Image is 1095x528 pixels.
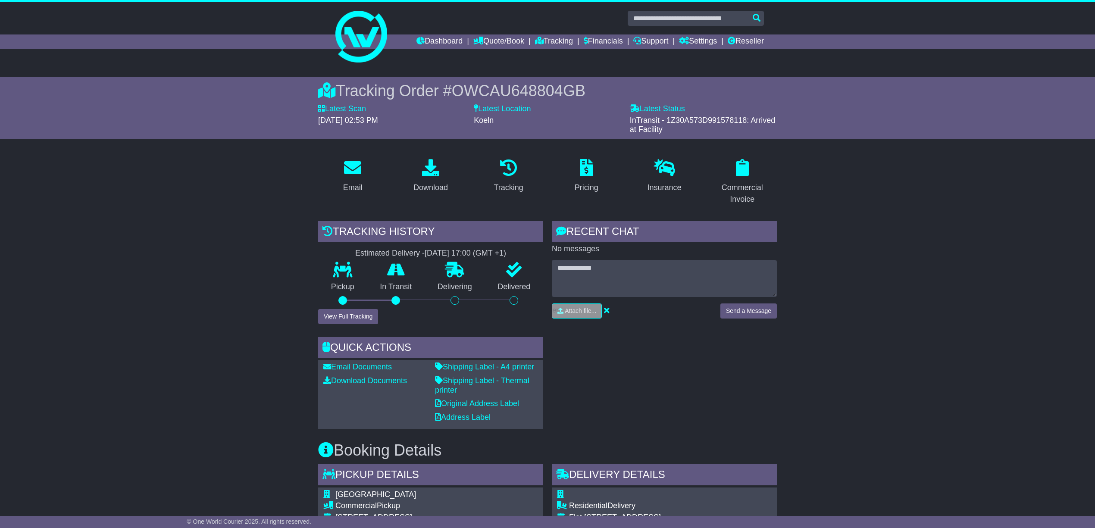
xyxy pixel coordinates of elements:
a: Dashboard [416,34,463,49]
span: [GEOGRAPHIC_DATA] [335,490,416,499]
div: [STREET_ADDRESS] [335,513,501,522]
div: Insurance [647,182,681,194]
button: Send a Message [720,303,777,319]
div: Email [343,182,363,194]
a: Original Address Label [435,399,519,408]
span: Koeln [474,116,494,125]
div: Delivery Details [552,464,777,487]
div: Tracking history [318,221,543,244]
div: Download [413,182,448,194]
span: OWCAU648804GB [452,82,585,100]
p: Delivering [425,282,485,292]
p: In Transit [367,282,425,292]
span: Commercial [335,501,377,510]
p: No messages [552,244,777,254]
div: Pickup [335,501,501,511]
a: Reseller [728,34,764,49]
div: RECENT CHAT [552,221,777,244]
label: Latest Status [630,104,685,114]
div: Quick Actions [318,337,543,360]
a: Tracking [535,34,573,49]
a: Settings [679,34,717,49]
div: Tracking Order # [318,81,777,100]
div: Tracking [494,182,523,194]
a: Commercial Invoice [707,156,777,208]
p: Pickup [318,282,367,292]
span: [DATE] 02:53 PM [318,116,378,125]
a: Financials [584,34,623,49]
div: Pricing [575,182,598,194]
label: Latest Scan [318,104,366,114]
h3: Booking Details [318,442,777,459]
a: Insurance [641,156,687,197]
div: Estimated Delivery - [318,249,543,258]
a: Shipping Label - A4 printer [435,362,534,371]
a: Download Documents [323,376,407,385]
div: Delivery [569,501,706,511]
div: [DATE] 17:00 (GMT +1) [425,249,506,258]
a: Quote/Book [473,34,524,49]
a: Address Label [435,413,491,422]
span: InTransit - 1Z30A573D991578118: Arrived at Facility [630,116,776,134]
a: Email Documents [323,362,392,371]
a: Email [338,156,368,197]
span: © One World Courier 2025. All rights reserved. [187,518,311,525]
div: Flat [STREET_ADDRESS] [569,513,706,522]
p: Delivered [485,282,544,292]
a: Download [408,156,454,197]
div: Commercial Invoice [713,182,771,205]
button: View Full Tracking [318,309,378,324]
div: Pickup Details [318,464,543,487]
a: Tracking [488,156,529,197]
label: Latest Location [474,104,531,114]
a: Support [633,34,668,49]
a: Pricing [569,156,604,197]
span: Residential [569,501,607,510]
a: Shipping Label - Thermal printer [435,376,529,394]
